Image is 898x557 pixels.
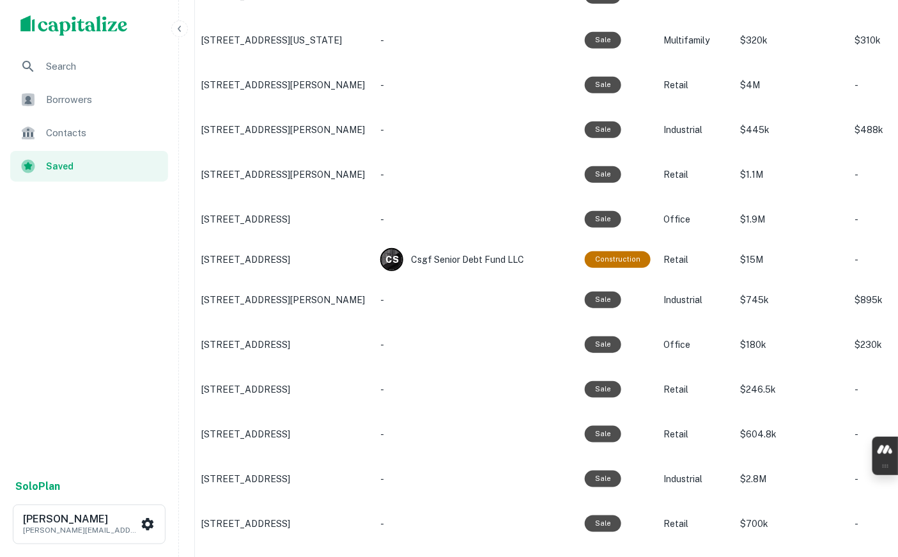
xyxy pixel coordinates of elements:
[380,382,572,396] p: -
[663,253,727,267] p: Retail
[10,151,168,182] a: Saved
[380,338,572,352] p: -
[585,251,651,267] div: This loan purpose was for construction
[740,123,842,137] p: $445k
[663,78,727,92] p: Retail
[663,293,727,307] p: Industrial
[740,78,842,92] p: $4M
[23,514,138,524] h6: [PERSON_NAME]
[740,472,842,486] p: $2.8M
[663,427,727,441] p: Retail
[380,168,572,182] p: -
[201,473,368,485] p: [STREET_ADDRESS]
[740,427,842,441] p: $604.8k
[380,212,572,226] p: -
[740,517,842,531] p: $700k
[585,381,621,397] div: Sale
[740,33,842,47] p: $320k
[10,51,168,82] a: Search
[740,212,842,226] p: $1.9M
[46,125,160,141] span: Contacts
[380,472,572,486] p: -
[201,214,368,225] p: [STREET_ADDRESS]
[10,84,168,115] a: Borrowers
[585,211,621,227] div: Sale
[46,92,160,107] span: Borrowers
[585,426,621,442] div: Sale
[23,524,138,536] p: [PERSON_NAME][EMAIL_ADDRESS]
[585,515,621,531] div: Sale
[740,382,842,396] p: $246.5k
[740,293,842,307] p: $745k
[663,338,727,352] p: Office
[834,455,898,516] iframe: Chat Widget
[380,78,572,92] p: -
[201,35,368,46] p: [STREET_ADDRESS][US_STATE]
[585,166,621,182] div: Sale
[46,159,160,173] span: Saved
[201,169,368,180] p: [STREET_ADDRESS][PERSON_NAME]
[201,294,368,306] p: [STREET_ADDRESS][PERSON_NAME]
[740,253,842,267] p: $15M
[740,338,842,352] p: $180k
[201,339,368,350] p: [STREET_ADDRESS]
[585,122,621,137] div: Sale
[380,293,572,307] p: -
[663,123,727,137] p: Industrial
[201,518,368,530] p: [STREET_ADDRESS]
[585,32,621,48] div: Sale
[15,480,60,492] strong: Solo Plan
[20,15,128,36] img: capitalize-logo.png
[585,292,621,308] div: Sale
[201,79,368,91] p: [STREET_ADDRESS][PERSON_NAME]
[740,168,842,182] p: $1.1M
[10,118,168,148] a: Contacts
[380,33,572,47] p: -
[201,428,368,440] p: [STREET_ADDRESS]
[201,384,368,395] p: [STREET_ADDRESS]
[663,168,727,182] p: Retail
[380,248,572,271] div: Csgf Senior Debt Fund LLC
[585,77,621,93] div: Sale
[663,33,727,47] p: Multifamily
[380,123,572,137] p: -
[663,472,727,486] p: Industrial
[380,517,572,531] p: -
[201,124,368,136] p: [STREET_ADDRESS][PERSON_NAME]
[585,471,621,487] div: Sale
[385,253,398,267] p: C S
[663,517,727,531] p: Retail
[13,505,166,544] button: [PERSON_NAME][PERSON_NAME][EMAIL_ADDRESS]
[201,254,368,265] p: [STREET_ADDRESS]
[663,212,727,226] p: Office
[663,382,727,396] p: Retail
[15,479,60,494] a: SoloPlan
[46,59,160,74] span: Search
[380,427,572,441] p: -
[585,336,621,352] div: Sale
